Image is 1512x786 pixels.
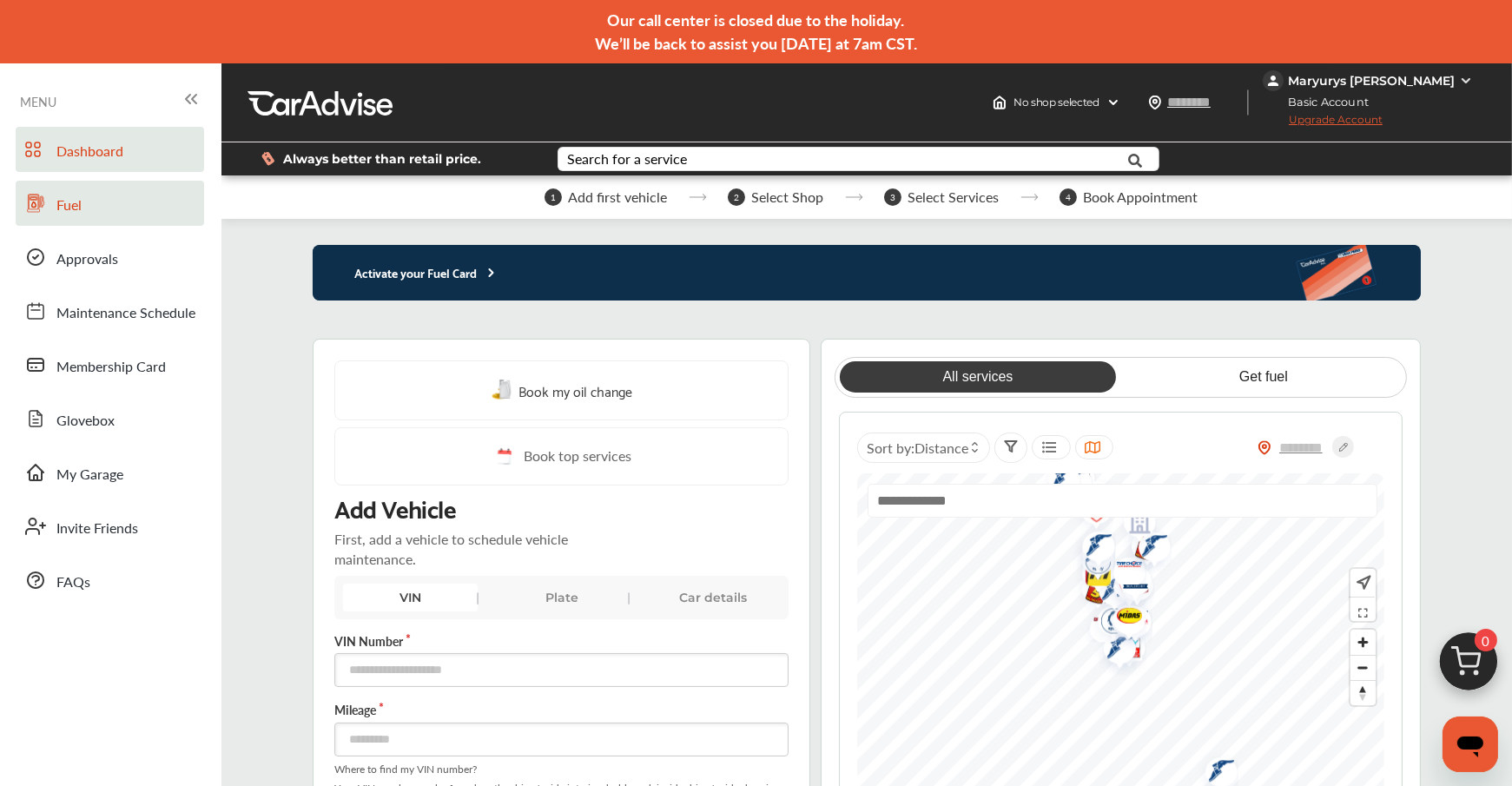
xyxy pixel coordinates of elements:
iframe: Button to launch messaging window [1443,717,1498,772]
img: location_vector_orange.38f05af8.svg [1258,440,1271,455]
span: Approvals [56,248,118,271]
span: Fuel [56,195,82,217]
div: Map marker [1106,598,1150,652]
img: stepper-arrow.e24c07c6.svg [1020,194,1039,201]
span: Basic Account [1264,93,1382,111]
img: jVpblrzwTbfkPYzPPzSLxeg0AAAAASUVORK5CYII= [1263,70,1284,91]
img: cal_icon.0803b883.svg [492,446,515,467]
span: Reset bearing to north [1350,681,1376,705]
img: header-down-arrow.9dd2ce7d.svg [1106,96,1120,109]
span: No shop selected [1014,96,1099,109]
div: Search for a service [568,152,688,166]
a: Maintenance Schedule [16,288,204,334]
span: Sort by : [867,438,968,458]
img: stepper-arrow.e24c07c6.svg [845,194,863,201]
button: Reset bearing to north [1350,680,1376,705]
span: MENU [20,95,56,109]
span: Upgrade Account [1263,113,1383,135]
span: 3 [884,188,901,206]
img: oil-change.e5047c97.svg [492,380,514,401]
p: Activate your Fuel Card [313,262,498,282]
span: My Garage [56,464,123,486]
span: 4 [1060,188,1077,206]
img: activate-banner.5eeab9f0af3a0311e5fa.png [1295,245,1420,300]
label: Mileage [334,701,789,718]
div: Map marker [1077,605,1120,643]
a: Book top services [334,427,789,485]
span: Add first vehicle [569,189,668,205]
img: logo-get-spiffy.png [1085,597,1131,651]
div: VIN [343,584,477,611]
span: 0 [1475,629,1497,651]
div: Car details [646,584,780,611]
img: Midas+Logo_RGB.png [1100,596,1146,641]
div: Plate [495,584,629,611]
img: recenter.ce011a49.svg [1353,573,1371,592]
div: Map marker [1126,524,1169,575]
p: First, add a vehicle to schedule vehicle maintenance. [334,529,652,569]
span: Select Services [908,189,1000,205]
img: logo-goodyear.png [1070,523,1116,574]
a: Approvals [16,234,204,280]
a: Fuel [16,181,204,226]
a: FAQs [16,558,204,603]
button: Zoom in [1350,630,1376,655]
a: Book my oil change [492,379,632,402]
img: logo-firestone.png [1099,598,1145,652]
span: Glovebox [56,410,115,433]
span: Book Appointment [1084,189,1198,205]
img: logo-discount-tire.png [1077,605,1123,643]
span: Maintenance Schedule [56,302,195,325]
a: Get fuel [1126,361,1402,393]
img: header-home-logo.8d720a4f.svg [993,96,1007,109]
button: Zoom out [1350,655,1376,680]
span: Membership Card [56,356,166,379]
div: Map marker [1070,523,1113,574]
div: Map marker [1106,557,1150,606]
img: WGsFRI8htEPBVLJbROoPRyZpYNWhNONpIPPETTm6eUC0GeLEiAAAAAElFTkSuQmCC [1459,74,1473,88]
a: Glovebox [16,396,204,441]
span: Always better than retail price. [283,153,481,165]
div: Map marker [1085,597,1128,651]
span: FAQs [56,571,90,594]
img: cart_icon.3d0951e8.svg [1427,624,1510,708]
span: Book top services [524,446,631,467]
a: My Garage [16,450,204,495]
img: stepper-arrow.e24c07c6.svg [689,194,707,201]
div: Maryurys [PERSON_NAME] [1288,73,1455,89]
a: All services [840,361,1116,393]
span: Invite Friends [56,518,138,540]
img: header-divider.bc55588e.svg [1247,89,1249,116]
a: Membership Card [16,342,204,387]
a: Dashboard [16,127,204,172]
span: Distance [914,438,968,458]
span: Where to find my VIN number? [334,763,789,776]
div: Map marker [1100,596,1144,641]
p: Add Vehicle [334,492,455,522]
span: 1 [545,188,562,206]
img: location_vector.a44bc228.svg [1148,96,1162,109]
a: Invite Friends [16,504,204,549]
img: dollor_label_vector.a70140d1.svg [261,151,274,166]
span: Book my oil change [518,379,632,402]
div: Map marker [1099,598,1142,652]
span: 2 [728,188,745,206]
span: Select Shop [752,189,824,205]
label: VIN Number [334,632,789,650]
span: Dashboard [56,141,123,163]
